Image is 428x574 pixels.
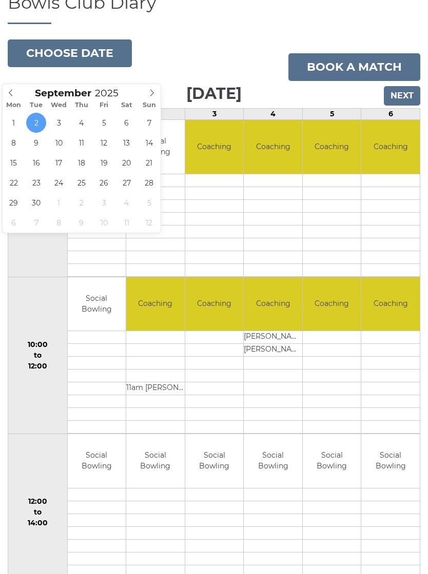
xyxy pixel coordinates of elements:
td: Coaching [303,120,361,174]
span: October 5, 2025 [139,193,159,213]
span: Fri [93,102,115,109]
td: 6 [361,109,420,120]
td: Coaching [303,277,361,331]
span: September 28, 2025 [139,173,159,193]
span: September 7, 2025 [139,113,159,133]
span: October 4, 2025 [116,193,137,213]
span: September 22, 2025 [4,173,24,193]
span: October 6, 2025 [4,213,24,233]
span: September 3, 2025 [49,113,69,133]
span: September 21, 2025 [139,153,159,173]
span: September 25, 2025 [71,173,91,193]
span: September 19, 2025 [94,153,114,173]
span: September 5, 2025 [94,113,114,133]
td: Coaching [244,120,302,174]
input: Next [384,86,420,106]
span: Sat [115,102,138,109]
span: October 7, 2025 [26,213,46,233]
span: September 1, 2025 [4,113,24,133]
span: September 17, 2025 [49,153,69,173]
a: Book a match [288,53,420,81]
span: October 2, 2025 [71,193,91,213]
td: Coaching [244,277,302,331]
span: October 10, 2025 [94,213,114,233]
td: 5 [302,109,361,120]
td: Social Bowling [68,434,126,488]
td: 11am [PERSON_NAME] (Lesson 1) [126,382,185,395]
span: September 16, 2025 [26,153,46,173]
td: Social Bowling [361,434,420,488]
span: October 11, 2025 [116,213,137,233]
span: September 26, 2025 [94,173,114,193]
span: Wed [48,102,70,109]
span: September 2, 2025 [26,113,46,133]
span: October 1, 2025 [49,193,69,213]
span: September 9, 2025 [26,133,46,153]
span: October 8, 2025 [49,213,69,233]
span: September 8, 2025 [4,133,24,153]
td: [PERSON_NAME] [244,344,302,357]
td: Coaching [126,277,185,331]
span: October 9, 2025 [71,213,91,233]
input: Scroll to increment [91,87,131,99]
span: Thu [70,102,93,109]
span: September 6, 2025 [116,113,137,133]
span: September 30, 2025 [26,193,46,213]
span: October 12, 2025 [139,213,159,233]
td: 10:00 to 12:00 [8,277,68,434]
td: Coaching [361,277,420,331]
span: Tue [25,102,48,109]
td: Coaching [185,120,244,174]
span: Mon [3,102,25,109]
span: September 20, 2025 [116,153,137,173]
span: October 3, 2025 [94,193,114,213]
td: Social Bowling [303,434,361,488]
span: September 15, 2025 [4,153,24,173]
span: September 4, 2025 [71,113,91,133]
span: September 23, 2025 [26,173,46,193]
span: Sun [138,102,161,109]
span: September 24, 2025 [49,173,69,193]
span: September 14, 2025 [139,133,159,153]
td: Social Bowling [126,434,185,488]
td: Coaching [185,277,244,331]
td: 4 [244,109,303,120]
span: September 11, 2025 [71,133,91,153]
span: September 27, 2025 [116,173,137,193]
td: Social Bowling [244,434,302,488]
span: September 12, 2025 [94,133,114,153]
span: September 29, 2025 [4,193,24,213]
td: Coaching [361,120,420,174]
td: Social Bowling [185,434,244,488]
td: [PERSON_NAME] [244,331,302,344]
span: September 10, 2025 [49,133,69,153]
button: Choose date [8,39,132,67]
span: September 13, 2025 [116,133,137,153]
td: Social Bowling [68,277,126,331]
td: 3 [185,109,244,120]
span: Scroll to increment [35,89,91,98]
span: September 18, 2025 [71,153,91,173]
